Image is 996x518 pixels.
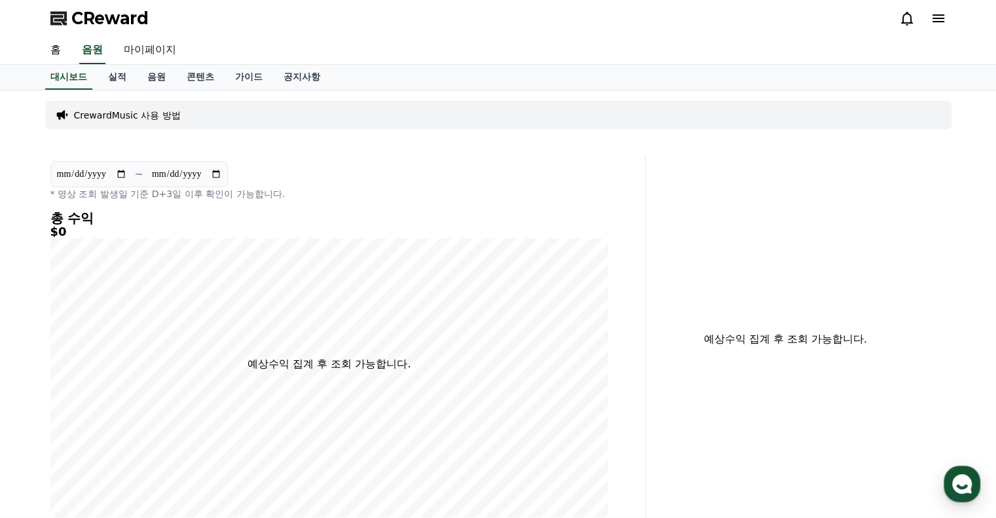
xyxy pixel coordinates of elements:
h4: 총 수익 [50,211,608,225]
span: 대화 [120,430,136,440]
a: 홈 [40,37,71,64]
span: 설정 [202,429,218,439]
a: 실적 [98,65,137,90]
p: ~ [135,166,143,182]
a: 가이드 [225,65,273,90]
a: 공지사항 [273,65,331,90]
a: 마이페이지 [113,37,187,64]
a: 설정 [169,409,251,442]
p: * 영상 조회 발생일 기준 D+3일 이후 확인이 가능합니다. [50,187,608,200]
a: 콘텐츠 [176,65,225,90]
a: 대화 [86,409,169,442]
h5: $0 [50,225,608,238]
span: 홈 [41,429,49,439]
a: CReward [50,8,149,29]
p: 예상수익 집계 후 조회 가능합니다. [656,331,915,347]
span: CReward [71,8,149,29]
a: 홈 [4,409,86,442]
a: 대시보드 [45,65,92,90]
p: 예상수익 집계 후 조회 가능합니다. [248,356,411,372]
a: CrewardMusic 사용 방법 [74,109,181,122]
a: 음원 [79,37,105,64]
a: 음원 [137,65,176,90]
